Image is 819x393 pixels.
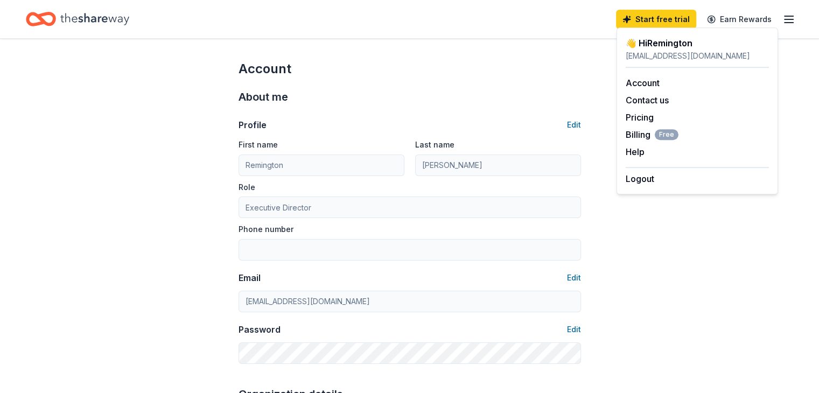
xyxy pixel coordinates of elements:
div: 👋 Hi Remington [626,37,769,50]
a: Pricing [626,112,654,123]
button: Contact us [626,94,669,107]
div: Email [239,271,261,284]
div: Profile [239,118,267,131]
button: Edit [567,118,581,131]
div: Account [239,60,581,78]
div: [EMAIL_ADDRESS][DOMAIN_NAME] [626,50,769,62]
button: BillingFree [626,128,678,141]
span: Free [655,129,678,140]
button: Edit [567,323,581,336]
label: First name [239,139,278,150]
label: Role [239,182,255,193]
div: Password [239,323,281,336]
a: Start free trial [616,10,696,29]
a: Earn Rewards [701,10,778,29]
button: Help [626,145,645,158]
div: About me [239,88,581,106]
a: Account [626,78,660,88]
button: Edit [567,271,581,284]
span: Billing [626,128,678,141]
label: Phone number [239,224,293,235]
button: Logout [626,172,654,185]
label: Last name [415,139,454,150]
a: Home [26,6,129,32]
